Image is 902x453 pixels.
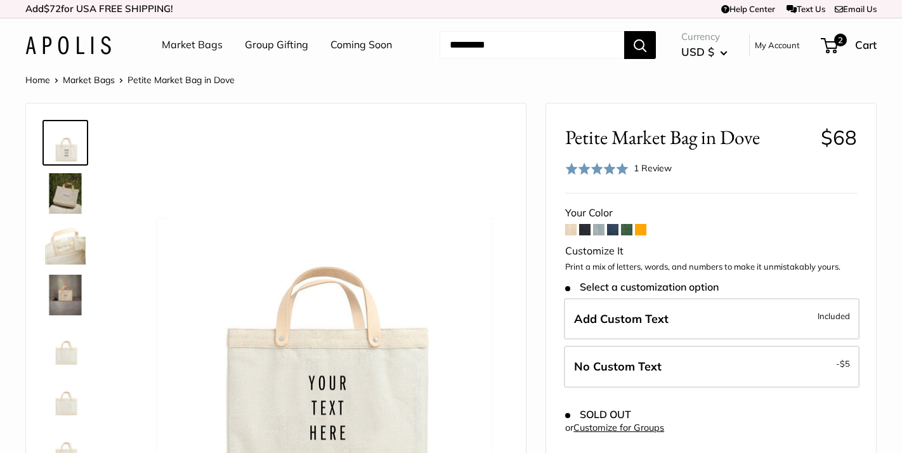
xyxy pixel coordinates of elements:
[127,74,235,86] span: Petite Market Bag in Dove
[787,4,825,14] a: Text Us
[245,36,308,55] a: Group Gifting
[721,4,775,14] a: Help Center
[25,74,50,86] a: Home
[624,31,656,59] button: Search
[634,162,672,174] span: 1 Review
[330,36,392,55] a: Coming Soon
[42,221,88,267] a: Petite Market Bag in Dove
[855,38,877,51] span: Cart
[822,35,877,55] a: 2 Cart
[834,34,847,46] span: 2
[42,171,88,216] a: Petite Market Bag in Dove
[565,242,857,261] div: Customize It
[25,36,111,55] img: Apolis
[45,275,86,315] img: Petite Market Bag in Dove
[42,120,88,166] a: Petite Market Bag in Dove
[836,356,850,371] span: -
[63,74,115,86] a: Market Bags
[821,125,857,150] span: $68
[564,298,860,340] label: Add Custom Text
[42,272,88,318] a: Petite Market Bag in Dove
[45,224,86,265] img: Petite Market Bag in Dove
[45,376,86,417] img: Petite Market Bag in Dove
[45,325,86,366] img: Petite Market Bag in Dove
[573,422,664,433] a: Customize for Groups
[45,173,86,214] img: Petite Market Bag in Dove
[565,126,811,149] span: Petite Market Bag in Dove
[42,374,88,419] a: Petite Market Bag in Dove
[565,409,631,421] span: SOLD OUT
[564,346,860,388] label: Leave Blank
[45,122,86,163] img: Petite Market Bag in Dove
[574,312,669,326] span: Add Custom Text
[565,261,857,273] p: Print a mix of letters, words, and numbers to make it unmistakably yours.
[681,45,714,58] span: USD $
[44,3,61,15] span: $72
[574,359,662,374] span: No Custom Text
[565,419,664,437] div: or
[755,37,800,53] a: My Account
[25,72,235,88] nav: Breadcrumb
[681,28,728,46] span: Currency
[440,31,624,59] input: Search...
[840,358,850,369] span: $5
[818,308,850,324] span: Included
[565,281,718,293] span: Select a customization option
[835,4,877,14] a: Email Us
[565,204,857,223] div: Your Color
[162,36,223,55] a: Market Bags
[681,42,728,62] button: USD $
[42,323,88,369] a: Petite Market Bag in Dove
